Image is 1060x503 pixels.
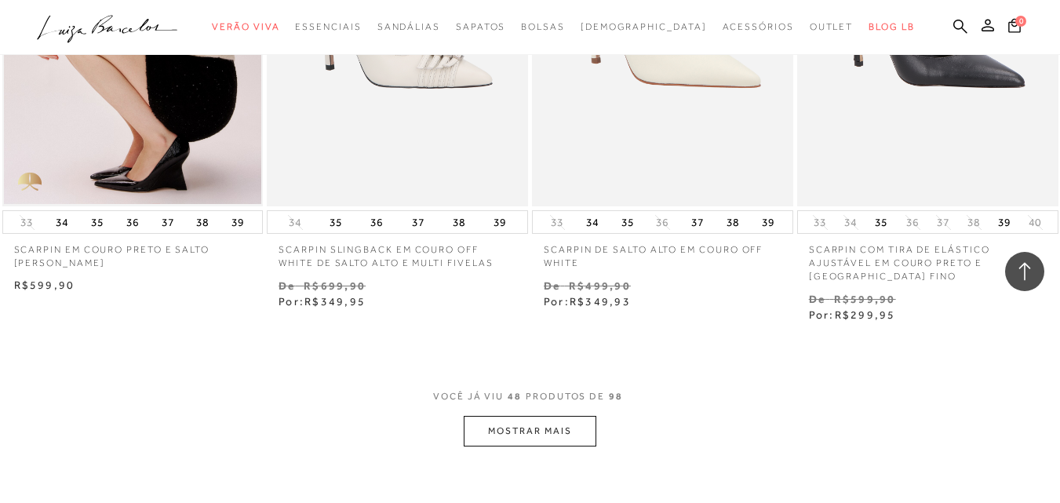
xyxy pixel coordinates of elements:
[993,211,1015,233] button: 39
[810,21,854,32] span: Outlet
[521,13,565,42] a: categoryNavScreenReaderText
[1024,215,1046,230] button: 40
[325,211,347,233] button: 35
[279,279,295,292] small: De
[687,211,708,233] button: 37
[651,215,673,230] button: 36
[869,13,914,42] a: BLOG LB
[157,211,179,233] button: 37
[51,211,73,233] button: 34
[86,211,108,233] button: 35
[797,234,1058,282] a: SCARPIN COM TIRA DE ELÁSTICO AJUSTÁVEL EM COURO PRETO E [GEOGRAPHIC_DATA] FINO
[304,295,366,308] span: R$349,95
[377,21,440,32] span: Sandálias
[834,293,896,305] small: R$599,90
[227,211,249,233] button: 39
[267,234,528,270] a: SCARPIN SLINGBACK EM COURO OFF WHITE DE SALTO ALTO E MULTI FIVELAS
[2,159,57,206] img: golden_caliandra_v6.png
[377,13,440,42] a: categoryNavScreenReaderText
[212,13,279,42] a: categoryNavScreenReaderText
[433,391,627,402] span: VOCÊ JÁ VIU PRODUTOS DE
[2,234,264,270] a: SCARPIN EM COURO PRETO E SALTO [PERSON_NAME]
[544,279,560,292] small: De
[723,21,794,32] span: Acessórios
[723,13,794,42] a: categoryNavScreenReaderText
[407,211,429,233] button: 37
[546,215,568,230] button: 33
[809,293,825,305] small: De
[581,21,707,32] span: [DEMOGRAPHIC_DATA]
[869,21,914,32] span: BLOG LB
[570,295,631,308] span: R$349,93
[544,295,631,308] span: Por:
[581,211,603,233] button: 34
[840,215,861,230] button: 34
[809,308,896,321] span: Por:
[609,391,623,402] span: 98
[366,211,388,233] button: 36
[191,211,213,233] button: 38
[963,215,985,230] button: 38
[581,13,707,42] a: noSubCategoriesText
[835,308,896,321] span: R$299,95
[122,211,144,233] button: 36
[295,13,361,42] a: categoryNavScreenReaderText
[279,295,366,308] span: Por:
[617,211,639,233] button: 35
[569,279,631,292] small: R$499,90
[456,21,505,32] span: Sapatos
[14,279,75,291] span: R$599,90
[757,211,779,233] button: 39
[809,215,831,230] button: 33
[932,215,954,230] button: 37
[508,391,522,402] span: 48
[870,211,892,233] button: 35
[295,21,361,32] span: Essenciais
[464,416,596,447] button: MOSTRAR MAIS
[722,211,744,233] button: 38
[521,21,565,32] span: Bolsas
[456,13,505,42] a: categoryNavScreenReaderText
[902,215,923,230] button: 36
[212,21,279,32] span: Verão Viva
[1004,17,1025,38] button: 0
[1015,16,1026,27] span: 0
[304,279,366,292] small: R$699,90
[16,215,38,230] button: 33
[489,211,511,233] button: 39
[810,13,854,42] a: categoryNavScreenReaderText
[448,211,470,233] button: 38
[284,215,306,230] button: 34
[532,234,793,270] a: SCARPIN DE SALTO ALTO EM COURO OFF WHITE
